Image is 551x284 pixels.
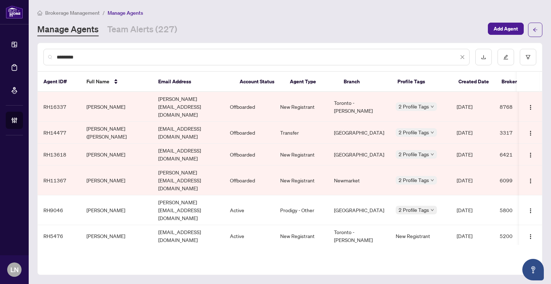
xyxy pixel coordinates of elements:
[38,195,81,225] td: RH9046
[533,27,538,32] span: arrow-left
[451,144,494,166] td: [DATE]
[274,225,328,247] td: New Registrant
[525,230,536,242] button: Logo
[525,101,536,112] button: Logo
[224,122,274,144] td: Offboarded
[152,195,224,225] td: [PERSON_NAME][EMAIL_ADDRESS][DOMAIN_NAME]
[224,225,274,247] td: Active
[81,92,152,122] td: [PERSON_NAME]
[528,234,533,239] img: Logo
[274,144,328,166] td: New Registrant
[494,225,537,247] td: 5200
[107,23,177,36] a: Team Alerts (227)
[224,144,274,166] td: Offboarded
[399,206,429,214] span: 2 Profile Tags
[430,105,434,108] span: down
[451,122,494,144] td: [DATE]
[152,225,224,247] td: [EMAIL_ADDRESS][DOMAIN_NAME]
[274,195,328,225] td: Prodigy - Other
[81,144,152,166] td: [PERSON_NAME]
[503,55,508,60] span: edit
[37,10,42,15] span: home
[152,144,224,166] td: [EMAIL_ADDRESS][DOMAIN_NAME]
[481,55,486,60] span: download
[234,72,284,92] th: Account Status
[10,265,19,275] span: LN
[328,122,390,144] td: [GEOGRAPHIC_DATA]
[494,195,537,225] td: 5800
[494,92,537,122] td: 8768
[494,144,537,166] td: 6421
[224,195,274,225] td: Active
[284,72,338,92] th: Agent Type
[525,149,536,160] button: Logo
[528,178,533,184] img: Logo
[38,92,81,122] td: RH16337
[451,166,494,195] td: [DATE]
[152,166,224,195] td: [PERSON_NAME][EMAIL_ADDRESS][DOMAIN_NAME]
[328,166,390,195] td: Newmarket
[453,72,496,92] th: Created Date
[328,195,390,225] td: [GEOGRAPHIC_DATA]
[430,153,434,156] span: down
[224,166,274,195] td: Offboarded
[494,122,537,144] td: 3317
[152,92,224,122] td: [PERSON_NAME][EMAIL_ADDRESS][DOMAIN_NAME]
[152,72,234,92] th: Email Address
[274,122,328,144] td: Transfer
[528,208,533,214] img: Logo
[525,127,536,138] button: Logo
[528,104,533,110] img: Logo
[522,259,544,280] button: Open asap
[152,122,224,144] td: [EMAIL_ADDRESS][DOMAIN_NAME]
[224,92,274,122] td: Offboarded
[45,10,100,16] span: Brokerage Management
[451,92,494,122] td: [DATE]
[38,72,81,92] th: Agent ID#
[496,72,539,92] th: Brokerwolf ID
[274,166,328,195] td: New Registrant
[430,131,434,134] span: down
[399,128,429,136] span: 2 Profile Tags
[399,176,429,184] span: 2 Profile Tags
[451,195,494,225] td: [DATE]
[460,55,465,60] span: close
[451,225,494,247] td: [DATE]
[526,55,531,60] span: filter
[430,178,434,182] span: down
[86,78,109,85] span: Full Name
[81,122,152,144] td: [PERSON_NAME] ([PERSON_NAME]
[392,72,453,92] th: Profile Tags
[494,166,537,195] td: 6099
[498,49,514,65] button: edit
[6,5,23,19] img: logo
[38,122,81,144] td: RH14477
[528,152,533,158] img: Logo
[390,225,451,247] td: New Registrant
[274,92,328,122] td: New Registrant
[81,72,152,92] th: Full Name
[108,10,143,16] span: Manage Agents
[520,49,536,65] button: filter
[38,166,81,195] td: RH11367
[494,23,518,34] span: Add Agent
[37,23,99,36] a: Manage Agents
[525,174,536,186] button: Logo
[399,150,429,158] span: 2 Profile Tags
[328,92,390,122] td: Toronto - [PERSON_NAME]
[328,144,390,166] td: [GEOGRAPHIC_DATA]
[81,166,152,195] td: [PERSON_NAME]
[525,204,536,216] button: Logo
[328,225,390,247] td: Toronto - [PERSON_NAME]
[103,9,105,17] li: /
[338,72,392,92] th: Branch
[81,225,152,247] td: [PERSON_NAME]
[38,144,81,166] td: RH13618
[430,208,434,212] span: down
[488,23,524,35] button: Add Agent
[528,130,533,136] img: Logo
[38,225,81,247] td: RH5476
[399,102,429,111] span: 2 Profile Tags
[475,49,492,65] button: download
[81,195,152,225] td: [PERSON_NAME]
